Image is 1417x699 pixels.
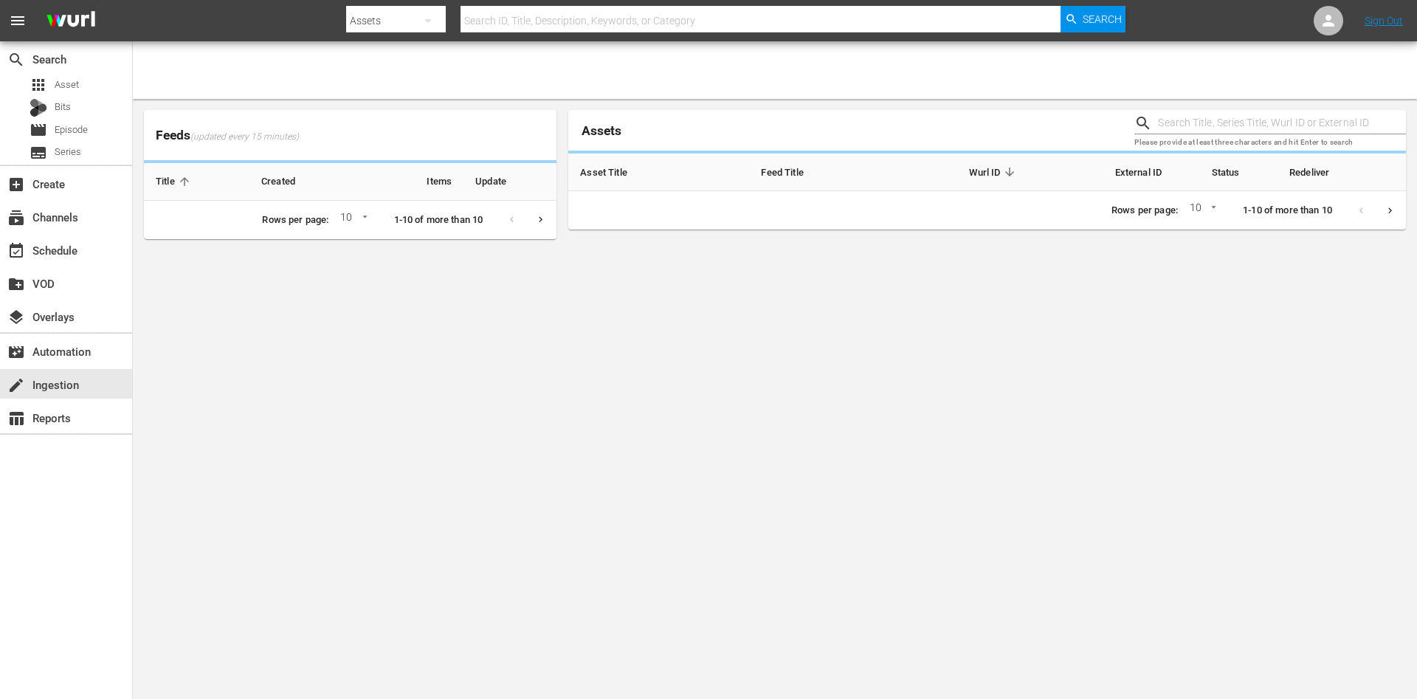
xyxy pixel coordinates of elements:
[1134,137,1406,149] p: Please provide at least three characters and hit Enter to search
[394,213,483,227] p: 1-10 of more than 10
[568,154,1406,191] table: sticky table
[381,163,463,201] th: Items
[35,4,106,38] img: ans4CAIJ8jUAAAAAAAAAAAAAAAAAAAAAAAAgQb4GAAAAAAAAAAAAAAAAAAAAAAAAJMjXAAAAAAAAAAAAAAAAAAAAAAAAgAT5G...
[190,131,299,143] span: (updated every 15 minutes)
[30,76,47,94] span: Asset
[1111,204,1178,218] p: Rows per page:
[582,123,621,138] span: Assets
[30,144,47,162] span: Series
[7,51,25,69] span: Search
[30,99,47,117] div: Bits
[1243,204,1332,218] p: 1-10 of more than 10
[144,163,556,201] table: sticky table
[55,100,71,114] span: Bits
[144,123,556,148] span: Feeds
[7,209,25,227] span: Channels
[7,410,25,427] span: Reports
[526,205,555,234] button: Next page
[7,275,25,293] span: VOD
[55,145,81,159] span: Series
[969,165,1019,179] span: Wurl ID
[580,165,647,179] span: Asset Title
[1061,6,1125,32] button: Search
[1376,196,1404,225] button: Next page
[463,163,556,201] th: Update
[7,343,25,361] span: Automation
[7,376,25,394] span: Ingestion
[7,176,25,193] span: Create
[55,123,88,137] span: Episode
[749,154,882,191] th: Feed Title
[1365,15,1403,27] a: Sign Out
[262,213,328,227] p: Rows per page:
[261,175,314,188] span: Created
[1184,199,1219,221] div: 10
[9,12,27,30] span: menu
[7,242,25,260] span: Schedule
[156,175,194,188] span: Title
[1173,154,1278,191] th: Status
[1083,6,1122,32] span: Search
[55,78,79,92] span: Asset
[7,309,25,326] span: Overlays
[30,121,47,139] span: Episode
[1031,154,1173,191] th: External ID
[1158,112,1406,134] input: Search Title, Series Title, Wurl ID or External ID
[334,209,370,231] div: 10
[1278,154,1406,191] th: Redeliver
